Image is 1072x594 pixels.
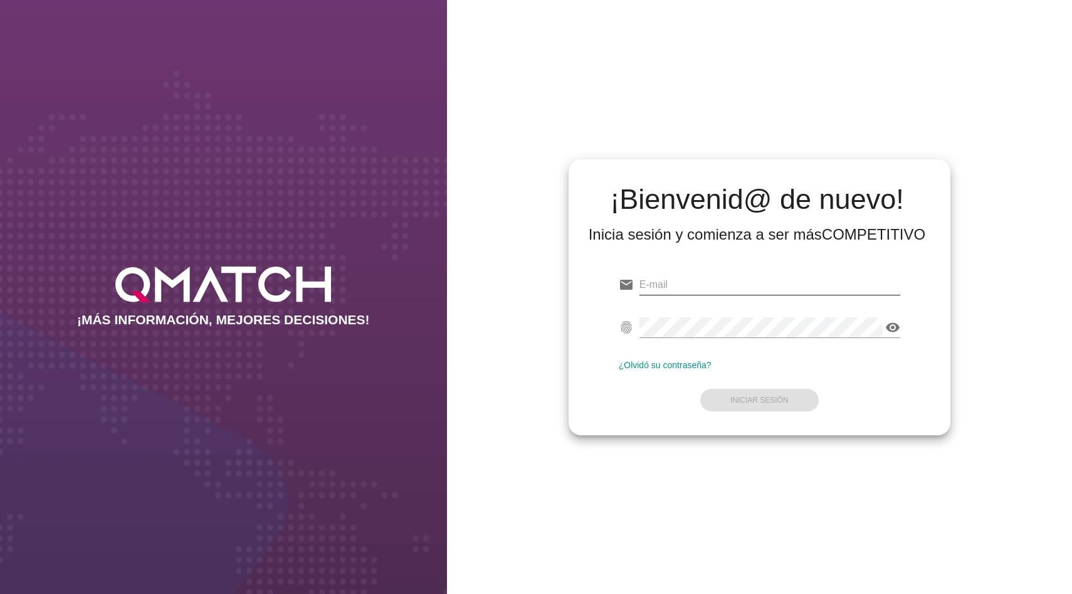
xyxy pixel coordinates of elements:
[77,312,370,327] h2: ¡MÁS INFORMACIÓN, MEJORES DECISIONES!
[885,320,900,335] i: visibility
[619,360,712,370] a: ¿Olvidó su contraseña?
[639,275,900,295] input: E-mail
[589,225,926,245] div: Inicia sesión y comienza a ser más
[619,277,634,292] i: email
[589,184,926,215] h2: ¡Bienvenid@ de nuevo!
[822,226,925,243] strong: COMPETITIVO
[619,320,634,335] i: fingerprint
